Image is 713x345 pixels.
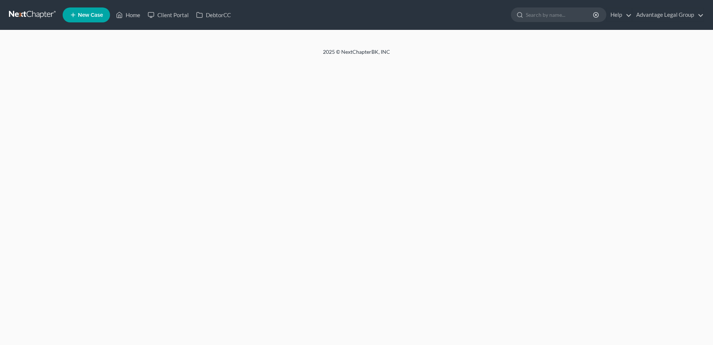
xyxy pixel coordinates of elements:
a: Home [112,8,144,22]
div: 2025 © NextChapterBK, INC [144,48,569,62]
a: DebtorCC [192,8,235,22]
a: Client Portal [144,8,192,22]
input: Search by name... [526,8,594,22]
span: New Case [78,12,103,18]
a: Help [607,8,632,22]
a: Advantage Legal Group [632,8,704,22]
